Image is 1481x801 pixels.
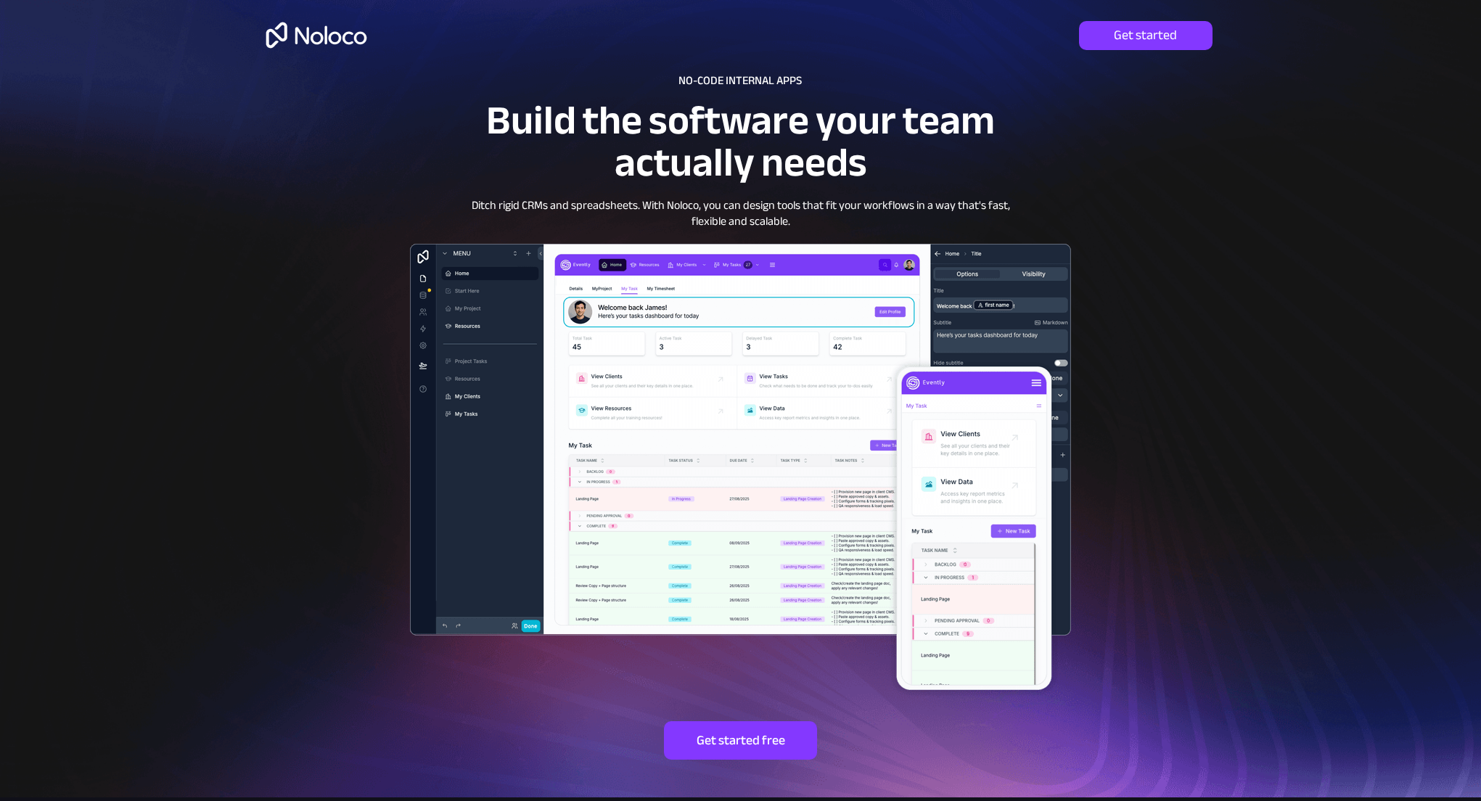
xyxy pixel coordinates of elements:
a: Get started free [664,721,817,760]
a: Get started [1079,21,1213,50]
span: Build the software your team actually needs [486,83,995,200]
span: NO-CODE INTERNAL APPS [678,70,802,91]
span: Ditch rigid CRMs and spreadsheets. With Noloco, you can design tools that fit your workflows in a... [472,194,1010,232]
span: Get started [1079,28,1213,44]
span: Get started free [664,733,817,749]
